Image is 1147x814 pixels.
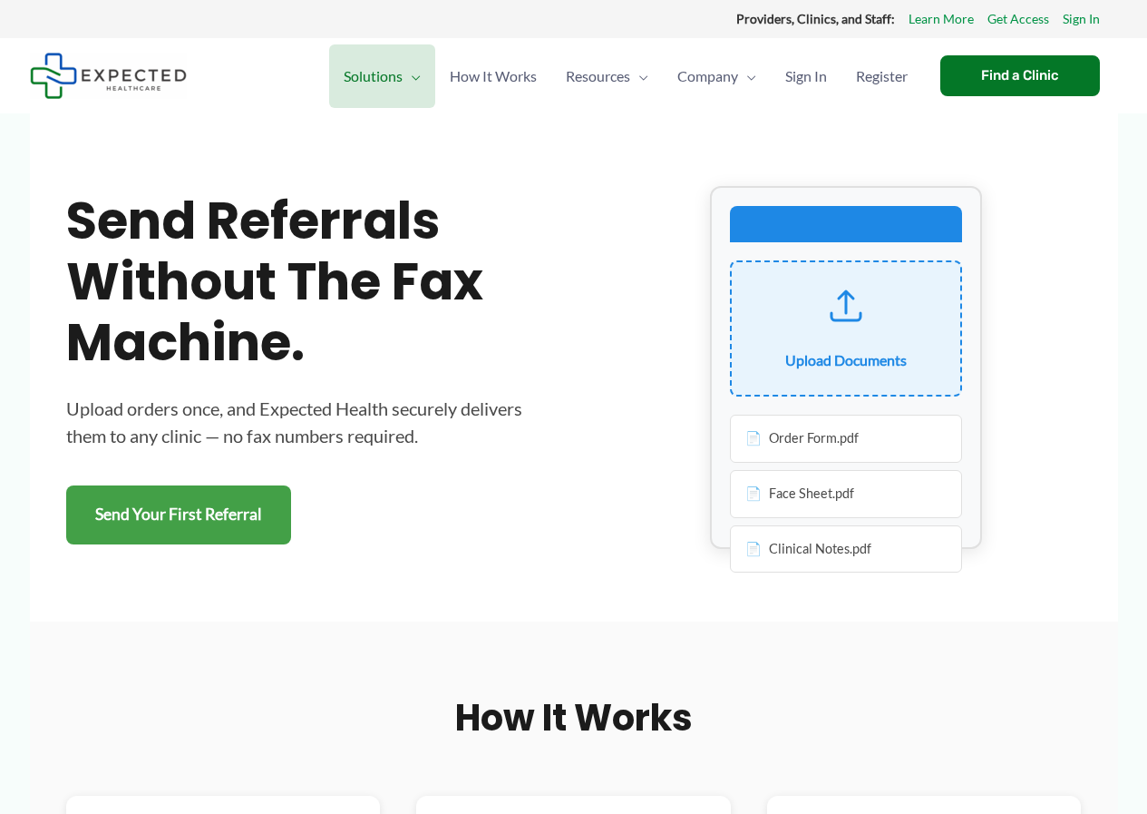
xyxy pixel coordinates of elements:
h1: Send referrals without the fax machine. [66,191,538,374]
p: Upload orders once, and Expected Health securely delivers them to any clinic — no fax numbers req... [66,395,538,449]
span: Company [677,44,738,108]
span: Register [856,44,908,108]
div: Upload Documents [785,347,907,374]
span: Menu Toggle [403,44,421,108]
a: Get Access [987,7,1049,31]
span: Resources [566,44,630,108]
a: Sign In [771,44,841,108]
nav: Primary Site Navigation [329,44,922,108]
a: Send Your First Referral [66,485,291,544]
a: ResourcesMenu Toggle [551,44,663,108]
a: Sign In [1063,7,1100,31]
span: Menu Toggle [738,44,756,108]
strong: Providers, Clinics, and Staff: [736,11,895,26]
span: Menu Toggle [630,44,648,108]
div: Clinical Notes.pdf [730,525,962,574]
a: Learn More [909,7,974,31]
h2: How It Works [66,694,1082,741]
a: CompanyMenu Toggle [663,44,771,108]
span: Sign In [785,44,827,108]
a: How It Works [435,44,551,108]
div: Order Form.pdf [730,415,962,463]
a: Find a Clinic [940,55,1100,96]
div: Face Sheet.pdf [730,470,962,518]
a: SolutionsMenu Toggle [329,44,435,108]
a: Register [841,44,922,108]
span: Solutions [344,44,403,108]
span: How It Works [450,44,537,108]
img: Expected Healthcare Logo - side, dark font, small [30,53,187,99]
